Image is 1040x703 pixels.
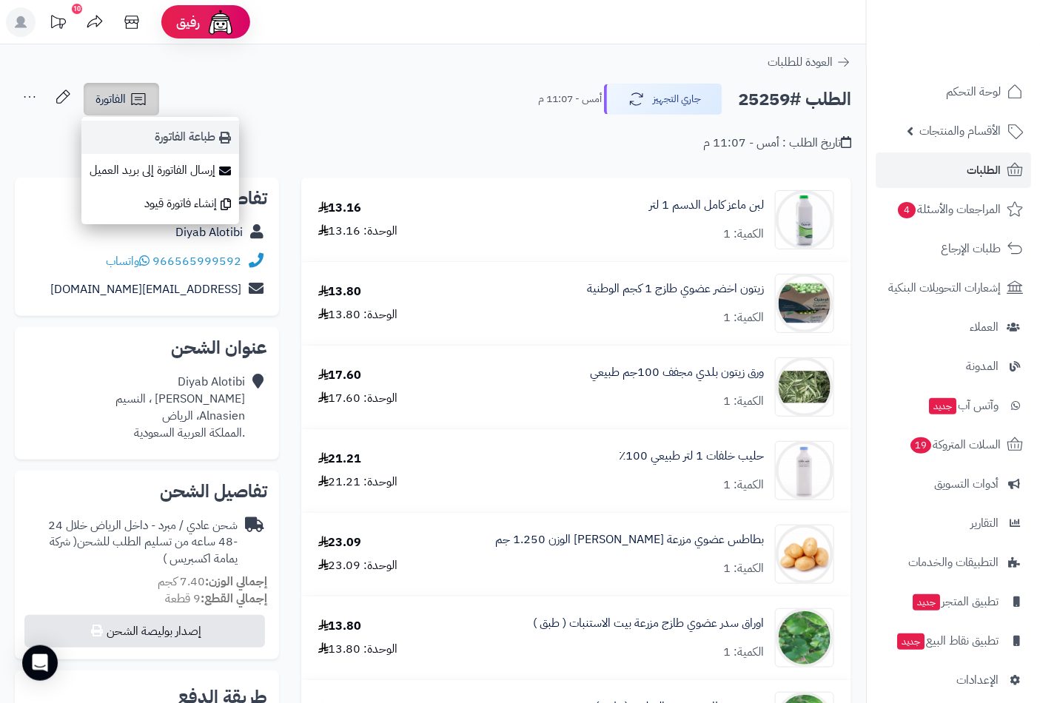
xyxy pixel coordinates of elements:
span: جديد [897,633,925,650]
img: 1716597263-xeM9xGoUONr60RPTXgViVQ6UZ3ptNP8kYREKWBhT-90x90.png [776,525,833,584]
span: 19 [910,437,933,454]
a: التقارير [876,505,1031,541]
img: logo-2.png [939,11,1026,42]
span: أدوات التسويق [934,474,999,494]
div: 13.80 [318,618,362,635]
strong: إجمالي القطع: [201,590,267,608]
a: الفاتورة [84,83,159,115]
div: الوحدة: 21.21 [318,474,398,491]
a: الإعدادات [876,662,1031,698]
button: جاري التجهيز [604,84,722,115]
span: السلات المتروكة [909,434,1001,455]
span: العملاء [970,317,999,337]
span: وآتس آب [927,395,999,416]
h2: عنوان الشحن [27,339,267,357]
small: 7.40 كجم [158,573,267,591]
div: تاريخ الطلب : أمس - 11:07 م [703,135,851,152]
div: الكمية: 1 [723,393,764,410]
div: شحن عادي / مبرد - داخل الرياض خلال 24 -48 ساعه من تسليم الطلب للشحن [27,517,238,568]
a: أدوات التسويق [876,466,1031,502]
span: الأقسام والمنتجات [919,121,1001,141]
div: Diyab Alotibi [PERSON_NAME] ، النسيم Alnasien، الرياض .المملكة العربية السعودية [115,374,245,441]
a: تطبيق نقاط البيعجديد [876,623,1031,659]
a: 966565999592 [152,252,241,270]
span: رفيق [176,13,200,31]
div: الكمية: 1 [723,644,764,661]
small: أمس - 11:07 م [538,92,602,107]
span: المدونة [966,356,999,377]
span: الإعدادات [956,670,999,690]
a: المدونة [876,349,1031,384]
strong: إجمالي الوزن: [205,573,267,591]
div: الوحدة: 23.09 [318,557,398,574]
span: تطبيق نقاط البيع [896,630,999,651]
img: 1728338857-10544f0e-21e7-46f9-b46f-b0de6f9b8b07-90x90.jpeg [776,441,833,500]
span: التقارير [970,513,999,534]
a: تطبيق المتجرجديد [876,584,1031,619]
img: 1692789289-28-90x90.jpg [776,190,833,249]
span: إشعارات التحويلات البنكية [888,277,1001,298]
a: زيتون اخضر عضوي طازج 1 كجم الوطنية [587,280,764,297]
h2: تفاصيل الشحن [27,482,267,500]
a: العودة للطلبات [768,53,851,71]
a: بطاطس عضوي مزرعة [PERSON_NAME] الوزن 1.250 جم [495,531,764,548]
a: ورق زيتون بلدي مجفف 100جم طبيعي [590,364,764,381]
a: التطبيقات والخدمات [876,545,1031,580]
img: ai-face.png [206,7,235,37]
div: الكمية: 1 [723,309,764,326]
span: الفاتورة [95,90,126,108]
div: الوحدة: 17.60 [318,390,398,407]
div: Open Intercom Messenger [22,645,58,681]
span: لوحة التحكم [946,81,1001,102]
a: واتساب [106,252,150,270]
a: الطلبات [876,152,1031,188]
a: اوراق سدر عضوي طازج مزرعة بيت الاستنبات ( طبق ) [533,615,764,632]
div: 21.21 [318,451,362,468]
span: جديد [913,594,940,610]
a: طلبات الإرجاع [876,231,1031,266]
span: 4 [897,201,916,219]
span: جديد [929,398,956,414]
div: الكمية: 1 [723,477,764,494]
span: التطبيقات والخدمات [908,552,999,573]
a: العملاء [876,309,1031,345]
a: [EMAIL_ADDRESS][DOMAIN_NAME] [50,280,241,298]
a: لوحة التحكم [876,74,1031,110]
div: 17.60 [318,367,362,384]
div: الوحدة: 13.80 [318,306,398,323]
a: تحديثات المنصة [39,7,76,41]
div: الوحدة: 13.16 [318,223,398,240]
a: وآتس آبجديد [876,388,1031,423]
span: الطلبات [967,160,1001,181]
div: 23.09 [318,534,362,551]
span: ( شركة يمامة اكسبريس ) [50,533,238,568]
a: المراجعات والأسئلة4 [876,192,1031,227]
img: 1669267896-WhatsApp%20Image%202022-11-23%20at%201.16.04%20AM-90x90.jpeg [776,274,833,333]
div: 13.16 [318,200,362,217]
span: تطبيق المتجر [911,591,999,612]
span: المراجعات والأسئلة [896,199,1001,220]
img: 1754485075-Screenshot_28-90x90.png [776,608,833,667]
a: حليب خلفات 1 لتر طبيعي 100٪؜ [619,448,764,465]
span: العودة للطلبات [768,53,833,71]
a: طباعة الفاتورة [81,121,239,154]
a: إنشاء فاتورة قيود [81,187,239,221]
div: الوحدة: 13.80 [318,641,398,658]
h2: الطلب #25259 [738,84,851,115]
div: الكمية: 1 [723,560,764,577]
a: لبن ماعز كامل الدسم 1 لتر [649,197,764,214]
a: إرسال الفاتورة إلى بريد العميل [81,154,239,187]
img: 1689780746-images%20(1)-90x90.jpg [776,357,833,417]
button: إصدار بوليصة الشحن [24,615,265,647]
h2: تفاصيل العميل [27,189,267,207]
div: 10 [72,4,82,14]
small: 9 قطعة [165,590,267,608]
div: الكمية: 1 [723,226,764,243]
a: Diyab Alotibi [175,223,243,241]
a: إشعارات التحويلات البنكية [876,270,1031,306]
a: السلات المتروكة19 [876,427,1031,462]
div: 13.80 [318,283,362,300]
span: طلبات الإرجاع [941,238,1001,259]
